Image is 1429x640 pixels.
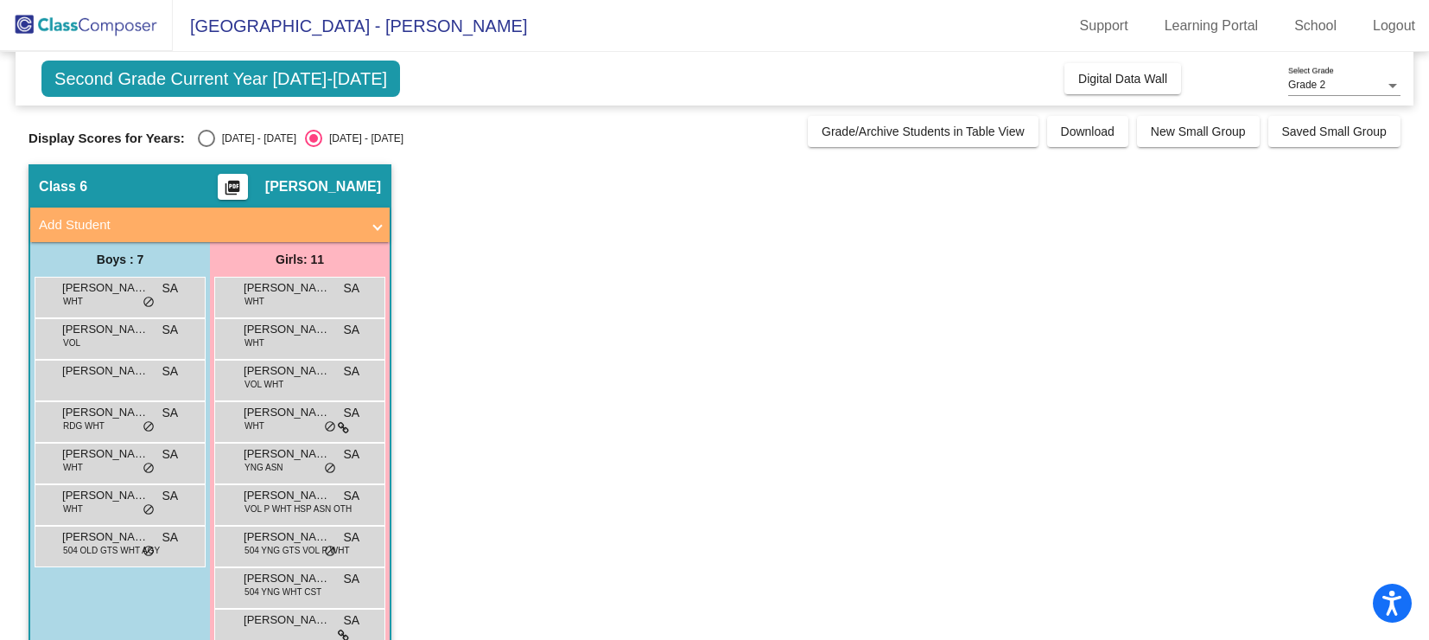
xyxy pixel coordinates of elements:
span: do_not_disturb_alt [324,462,336,476]
span: SA [343,528,359,547]
span: SA [162,279,178,298]
span: [GEOGRAPHIC_DATA] - [PERSON_NAME] [173,12,527,40]
span: SA [343,487,359,505]
span: SA [343,279,359,298]
span: 504 YNG GTS VOL P WHT [245,544,350,557]
div: Boys : 7 [30,242,210,277]
span: Second Grade Current Year [DATE]-[DATE] [41,61,400,97]
span: WHT [63,461,83,474]
mat-panel-title: Add Student [39,215,360,235]
span: Grade 2 [1288,79,1325,91]
span: VOL P WHT HSP ASN OTH [245,502,352,515]
span: [PERSON_NAME] [244,445,330,463]
span: WHT [245,419,264,432]
span: do_not_disturb_alt [143,462,155,476]
span: Class 6 [39,178,87,195]
a: Support [1066,12,1142,40]
span: WHT [63,295,83,308]
span: [PERSON_NAME] [244,279,330,297]
span: [PERSON_NAME] [244,321,330,338]
span: WHT [245,295,264,308]
span: [PERSON_NAME] [62,404,149,421]
span: [PERSON_NAME] [62,321,149,338]
span: [PERSON_NAME] [265,178,381,195]
span: [PERSON_NAME] Stock [244,570,330,587]
button: Download [1047,116,1128,147]
span: SA [343,445,359,464]
a: Learning Portal [1151,12,1273,40]
span: [PERSON_NAME] [62,279,149,297]
div: [DATE] - [DATE] [322,131,403,146]
mat-radio-group: Select an option [198,130,403,147]
span: [PERSON_NAME] [244,362,330,380]
button: Print Students Details [218,174,248,200]
span: SA [343,362,359,381]
span: do_not_disturb_alt [143,503,155,517]
button: Digital Data Wall [1064,63,1181,94]
button: New Small Group [1137,116,1260,147]
span: Download [1061,125,1115,138]
span: do_not_disturb_alt [143,420,155,434]
div: [DATE] - [DATE] [215,131,296,146]
span: WHT [63,502,83,515]
span: [PERSON_NAME] [244,611,330,629]
button: Grade/Archive Students in Table View [808,116,1038,147]
span: RDG WHT [63,419,105,432]
span: SA [343,321,359,339]
span: New Small Group [1151,125,1246,138]
span: VOL [63,336,80,349]
span: [PERSON_NAME] [62,362,149,380]
span: SA [162,528,178,547]
a: Logout [1359,12,1429,40]
span: VOL WHT [245,378,283,391]
span: Display Scores for Years: [29,131,185,146]
span: SA [162,404,178,422]
span: [PERSON_NAME] [62,445,149,463]
span: do_not_disturb_alt [143,296,155,310]
span: SA [162,362,178,381]
span: SA [162,445,178,464]
span: SA [162,321,178,339]
span: Saved Small Group [1282,125,1387,138]
span: 504 YNG WHT CST [245,586,321,598]
a: School [1280,12,1350,40]
span: [PERSON_NAME] [62,528,149,546]
span: [PERSON_NAME] [244,404,330,421]
span: YNG ASN [245,461,283,474]
div: Girls: 11 [210,242,390,277]
span: SA [343,404,359,422]
span: do_not_disturb_alt [324,420,336,434]
span: SA [343,611,359,630]
button: Saved Small Group [1268,116,1400,147]
span: [PERSON_NAME] [62,487,149,504]
span: Grade/Archive Students in Table View [822,125,1025,138]
mat-icon: picture_as_pdf [222,179,243,203]
span: 504 OLD GTS WHT AGY [63,544,160,557]
span: [PERSON_NAME] [244,528,330,546]
span: WHT [245,336,264,349]
mat-expansion-panel-header: Add Student [30,208,390,242]
span: SA [343,570,359,588]
span: do_not_disturb_alt [324,545,336,559]
span: do_not_disturb_alt [143,545,155,559]
span: [PERSON_NAME][US_STATE] [244,487,330,504]
span: Digital Data Wall [1078,72,1167,86]
span: SA [162,487,178,505]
